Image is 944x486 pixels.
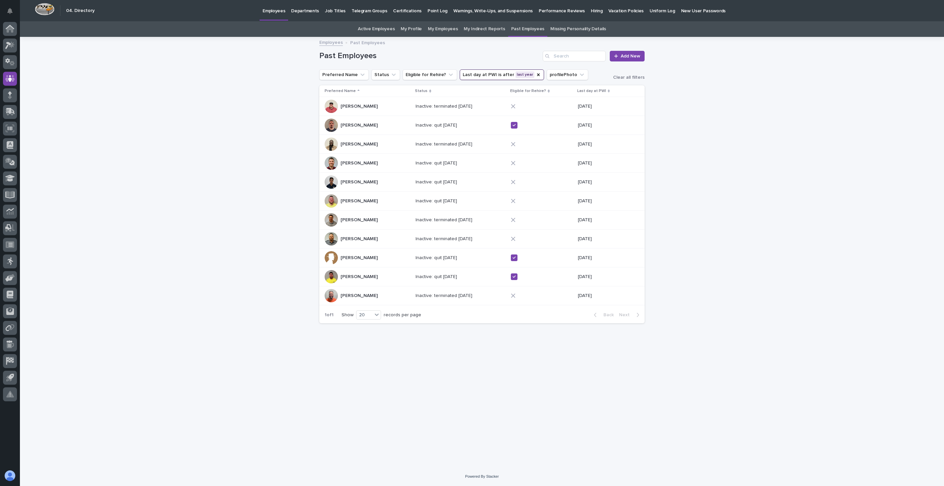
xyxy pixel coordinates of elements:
div: Notifications [8,8,17,19]
h1: Past Employees [319,51,540,61]
a: My Indirect Reports [464,21,505,37]
span: Back [599,313,614,317]
span: Clear all filters [613,75,645,80]
p: [PERSON_NAME] [341,235,379,242]
a: Employees [319,38,343,46]
tr: [PERSON_NAME][PERSON_NAME] Inactive: quit [DATE]Inactive: quit [DATE] [DATE] [319,192,645,211]
tr: [PERSON_NAME][PERSON_NAME] Inactive: terminated [DATE]Inactive: terminated [DATE] [DATE] [319,97,645,116]
a: Missing Personality Details [550,21,606,37]
p: Show [342,312,354,318]
p: Status [415,87,428,95]
p: [PERSON_NAME] [341,254,379,261]
button: Status [371,69,400,80]
tr: [PERSON_NAME][PERSON_NAME] Inactive: terminated [DATE]Inactive: terminated [DATE] [DATE] [319,230,645,248]
span: Add New [621,54,640,58]
p: Inactive: terminated [DATE] [416,140,474,147]
a: Active Employees [358,21,395,37]
tr: [PERSON_NAME][PERSON_NAME] Inactive: quit [DATE]Inactive: quit [DATE] [DATE] [319,154,645,173]
p: [DATE] [578,293,634,299]
p: Inactive: terminated [DATE] [416,292,474,299]
p: Inactive: terminated [DATE] [416,235,474,242]
button: profilePhoto [547,69,588,80]
button: Notifications [3,4,17,18]
p: Past Employees [350,39,385,46]
a: Powered By Stacker [465,474,499,478]
button: Back [589,312,616,318]
tr: [PERSON_NAME][PERSON_NAME] Inactive: quit [DATE]Inactive: quit [DATE] [DATE] [319,267,645,286]
p: [PERSON_NAME] [341,121,379,128]
span: Next [619,313,634,317]
h2: 04. Directory [66,8,95,14]
p: Inactive: quit [DATE] [416,178,458,185]
p: Inactive: quit [DATE] [416,121,458,128]
img: Workspace Logo [35,3,54,15]
p: [DATE] [578,217,634,223]
button: Eligible for Rehire? [403,69,457,80]
p: Last day at PWI [577,87,606,95]
p: [DATE] [578,179,634,185]
p: Inactive: terminated [DATE] [416,216,474,223]
a: Add New [610,51,645,61]
p: [PERSON_NAME] [341,292,379,299]
button: Last day at PWI [460,69,544,80]
p: Inactive: quit [DATE] [416,159,458,166]
p: [DATE] [578,198,634,204]
button: users-avatar [3,469,17,483]
p: Preferred Name [325,87,356,95]
p: [DATE] [578,255,634,261]
tr: [PERSON_NAME][PERSON_NAME] Inactive: quit [DATE]Inactive: quit [DATE] [DATE] [319,173,645,192]
tr: [PERSON_NAME][PERSON_NAME] Inactive: terminated [DATE]Inactive: terminated [DATE] [DATE] [319,211,645,230]
p: [DATE] [578,236,634,242]
input: Search [543,51,606,61]
button: Preferred Name [319,69,369,80]
a: My Employees [428,21,458,37]
p: Inactive: quit [DATE] [416,254,458,261]
p: [PERSON_NAME] [341,216,379,223]
p: [PERSON_NAME] [341,159,379,166]
p: Inactive: quit [DATE] [416,197,458,204]
p: [DATE] [578,160,634,166]
tr: [PERSON_NAME][PERSON_NAME] Inactive: quit [DATE]Inactive: quit [DATE] [DATE] [319,116,645,135]
p: [PERSON_NAME] [341,178,379,185]
a: Past Employees [511,21,545,37]
p: [DATE] [578,104,634,109]
div: 20 [356,312,372,319]
a: My Profile [401,21,422,37]
p: Eligible for Rehire? [510,87,546,95]
p: Inactive: terminated [DATE] [416,102,474,109]
tr: [PERSON_NAME][PERSON_NAME] Inactive: terminated [DATE]Inactive: terminated [DATE] [DATE] [319,135,645,154]
p: [PERSON_NAME] [341,197,379,204]
p: 1 of 1 [319,307,339,323]
p: [DATE] [578,123,634,128]
p: [PERSON_NAME] [341,140,379,147]
tr: [PERSON_NAME][PERSON_NAME] Inactive: terminated [DATE]Inactive: terminated [DATE] [DATE] [319,286,645,305]
p: [PERSON_NAME] [341,102,379,109]
p: [DATE] [578,274,634,280]
tr: [PERSON_NAME][PERSON_NAME] Inactive: quit [DATE]Inactive: quit [DATE] [DATE] [319,248,645,267]
p: Inactive: quit [DATE] [416,273,458,280]
button: Clear all filters [608,75,645,80]
button: Next [616,312,645,318]
p: records per page [384,312,421,318]
p: [PERSON_NAME] [341,273,379,280]
p: [DATE] [578,142,634,147]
